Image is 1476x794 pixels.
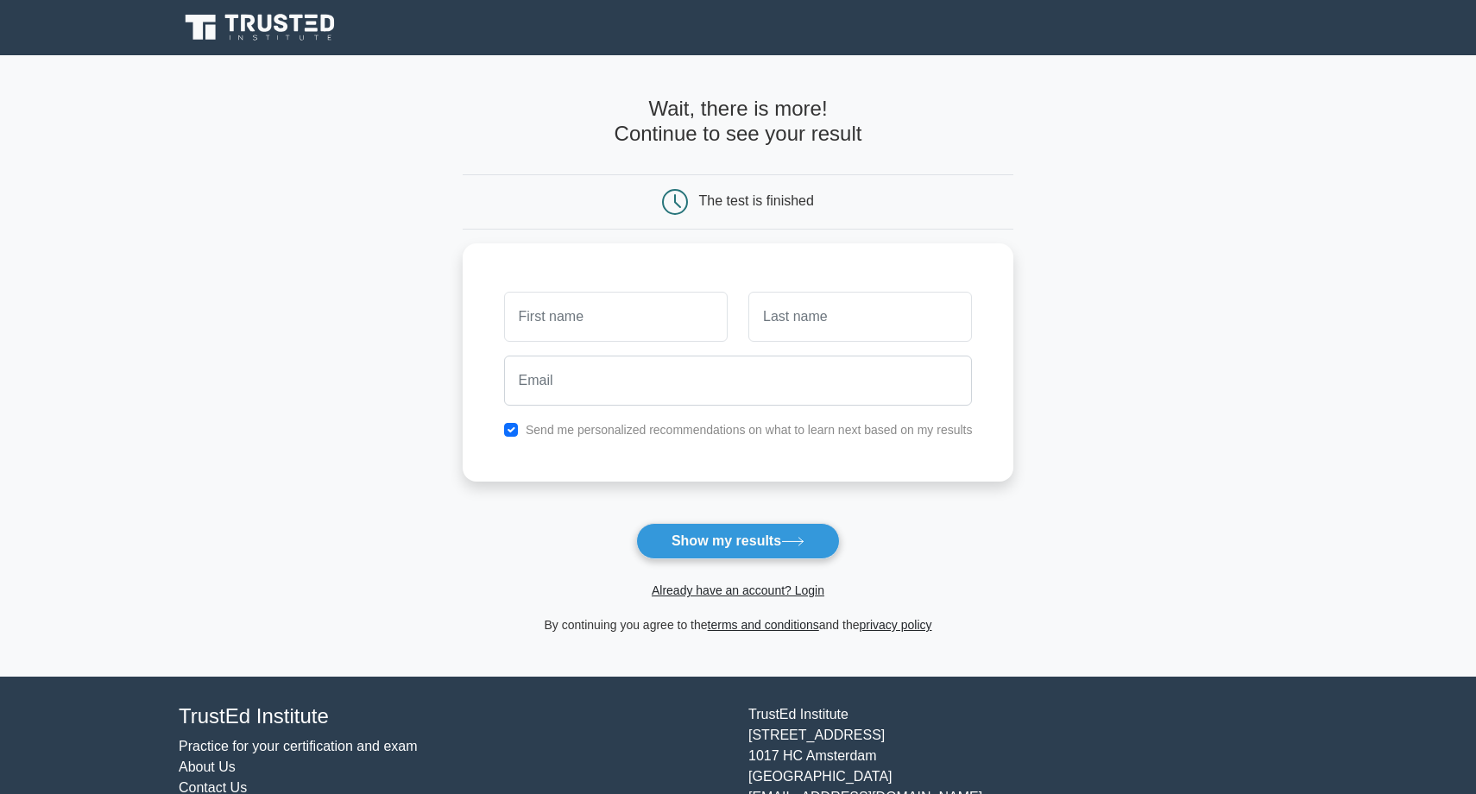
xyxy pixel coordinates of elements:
a: About Us [179,759,236,774]
input: First name [504,292,728,342]
label: Send me personalized recommendations on what to learn next based on my results [526,423,973,437]
h4: Wait, there is more! Continue to see your result [463,97,1014,147]
a: Practice for your certification and exam [179,739,418,753]
input: Email [504,356,973,406]
div: By continuing you agree to the and the [452,614,1025,635]
a: Already have an account? Login [652,583,824,597]
a: terms and conditions [708,618,819,632]
a: privacy policy [860,618,932,632]
input: Last name [748,292,972,342]
div: The test is finished [699,193,814,208]
button: Show my results [636,523,840,559]
h4: TrustEd Institute [179,704,728,729]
